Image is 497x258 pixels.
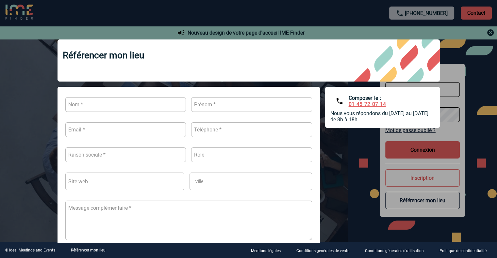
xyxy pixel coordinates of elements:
[65,173,185,190] input: Site web
[58,39,440,82] div: Référencer mon lieu
[439,248,487,253] p: Politique de confidentialité
[65,147,186,162] input: Raison sociale *
[246,247,291,253] a: Mentions légales
[191,122,312,137] input: Téléphone *
[365,248,424,253] p: Conditions générales d'utilisation
[191,147,312,162] input: Rôle
[291,247,360,253] a: Conditions générales de vente
[195,179,203,184] span: Ville
[349,95,386,107] div: Composer le :
[65,97,186,112] input: Nom *
[71,248,106,252] a: Référencer mon lieu
[296,248,349,253] p: Conditions générales de vente
[65,122,186,137] input: Email *
[251,248,281,253] p: Mentions légales
[360,247,434,253] a: Conditions générales d'utilisation
[191,97,312,112] input: Prénom *
[336,97,343,105] img: phone_black.png
[434,247,497,253] a: Politique de confidentialité
[349,101,386,107] a: 01 45 72 07 14
[5,248,55,252] div: © Ideal Meetings and Events
[330,110,435,123] div: Nous vous répondons du [DATE] au [DATE] de 8h à 18h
